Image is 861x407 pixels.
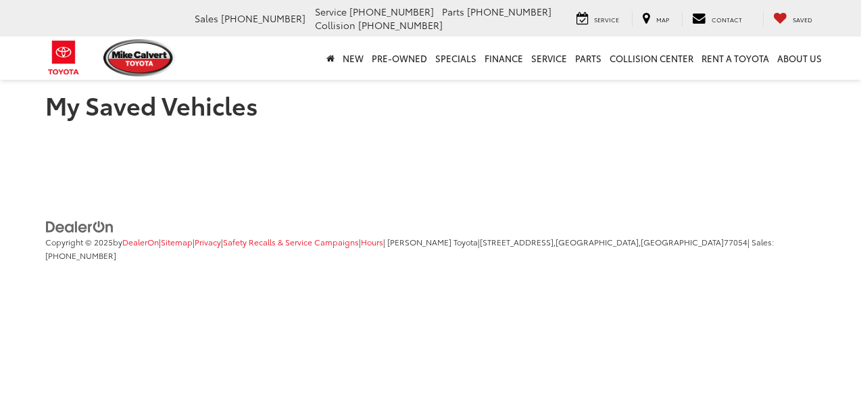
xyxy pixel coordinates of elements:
[122,236,159,247] a: DealerOn Home Page
[431,37,481,80] a: Specials
[724,236,747,247] span: 77054
[322,37,339,80] a: Home
[361,236,383,247] a: Hours
[383,236,478,247] span: | [PERSON_NAME] Toyota
[641,236,724,247] span: [GEOGRAPHIC_DATA]
[221,236,359,247] span: |
[349,5,434,18] span: [PHONE_NUMBER]
[223,236,359,247] a: Safety Recalls & Service Campaigns, Opens in a new tab
[113,236,159,247] span: by
[315,5,347,18] span: Service
[221,11,305,25] span: [PHONE_NUMBER]
[161,236,193,247] a: Sitemap
[339,37,368,80] a: New
[467,5,551,18] span: [PHONE_NUMBER]
[656,15,669,24] span: Map
[571,37,606,80] a: Parts
[697,37,773,80] a: Rent a Toyota
[358,18,443,32] span: [PHONE_NUMBER]
[481,37,527,80] a: Finance
[793,15,812,24] span: Saved
[480,236,556,247] span: [STREET_ADDRESS],
[773,37,826,80] a: About Us
[103,39,175,76] img: Mike Calvert Toyota
[632,11,679,26] a: Map
[195,11,218,25] span: Sales
[45,81,816,128] h1: My Saved Vehicles
[368,37,431,80] a: Pre-Owned
[39,36,89,80] img: Toyota
[556,236,641,247] span: [GEOGRAPHIC_DATA],
[442,5,464,18] span: Parts
[566,11,629,26] a: Service
[45,220,114,235] img: DealerOn
[45,219,114,233] a: DealerOn
[193,236,221,247] span: |
[527,37,571,80] a: Service
[359,236,383,247] span: |
[45,249,116,261] span: [PHONE_NUMBER]
[195,236,221,247] a: Privacy
[159,236,193,247] span: |
[763,11,822,26] a: My Saved Vehicles
[315,18,355,32] span: Collision
[478,236,747,247] span: |
[45,236,113,247] span: Copyright © 2025
[712,15,742,24] span: Contact
[682,11,752,26] a: Contact
[606,37,697,80] a: Collision Center
[594,15,619,24] span: Service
